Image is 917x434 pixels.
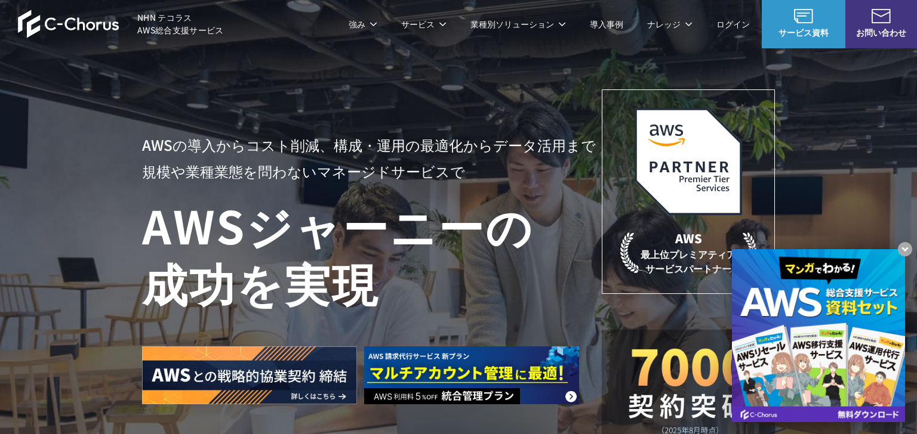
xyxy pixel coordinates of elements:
p: 強み [349,18,377,30]
a: 導入事例 [590,18,623,30]
p: ナレッジ [647,18,693,30]
p: AWSの導入からコスト削減、 構成・運用の最適化からデータ活用まで 規模や業種業態を問わない マネージドサービスで [142,132,602,184]
img: AWS請求代行サービス 統合管理プラン [364,346,579,404]
p: サービス [401,18,447,30]
img: AWS総合支援サービス C-Chorus サービス資料 [794,9,813,23]
span: サービス資料 [762,26,845,39]
p: 業種別ソリューション [470,18,566,30]
img: お問い合わせ [872,9,891,23]
span: お問い合わせ [845,26,917,39]
a: ログイン [716,18,750,30]
span: NHN テコラス AWS総合支援サービス [137,11,224,36]
h1: AWS ジャーニーの 成功を実現 [142,196,602,311]
a: AWS総合支援サービス C-Chorus NHN テコラスAWS総合支援サービス [18,10,224,38]
img: AWSとの戦略的協業契約 締結 [142,346,357,404]
img: AWSプレミアティアサービスパートナー [635,108,742,215]
em: AWS [675,230,702,247]
p: 最上位プレミアティア サービスパートナー [620,230,756,275]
